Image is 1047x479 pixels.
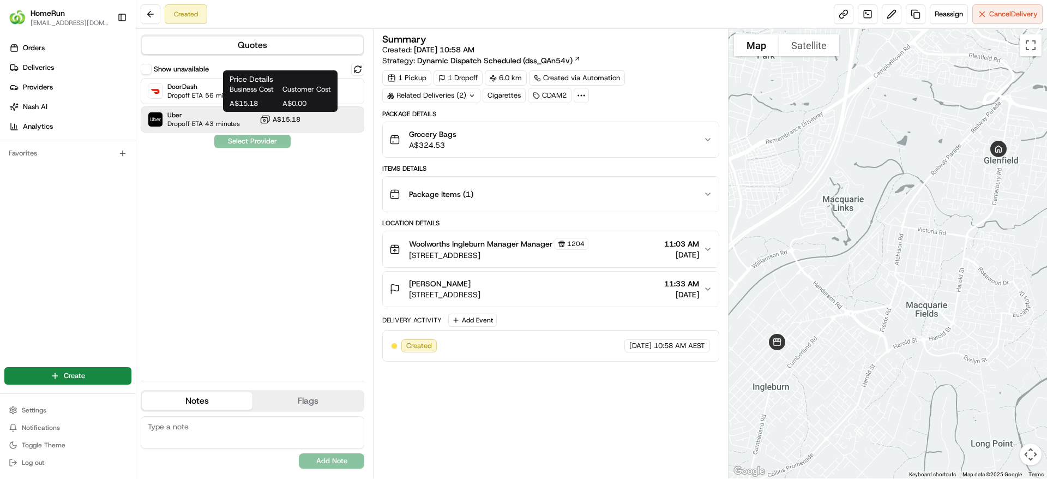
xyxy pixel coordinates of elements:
[64,371,85,381] span: Create
[4,59,136,76] a: Deliveries
[1020,444,1042,465] button: Map camera controls
[31,8,65,19] button: HomeRun
[909,471,956,478] button: Keyboard shortcuts
[409,238,552,249] span: Woolworths Ingleburn Manager Manager
[4,455,131,470] button: Log out
[273,115,300,124] span: A$15.18
[230,85,278,94] span: Business Cost
[382,55,581,66] div: Strategy:
[260,114,300,125] button: A$15.18
[23,122,53,131] span: Analytics
[529,70,625,86] a: Created via Automation
[22,406,46,415] span: Settings
[4,367,131,385] button: Create
[409,129,456,140] span: Grocery Bags
[664,278,699,289] span: 11:33 AM
[409,289,480,300] span: [STREET_ADDRESS]
[654,341,705,351] span: 10:58 AM AEST
[483,88,526,103] div: Cigarettes
[448,314,497,327] button: Add Event
[4,403,131,418] button: Settings
[382,44,474,55] span: Created:
[230,99,278,109] span: A$15.18
[382,34,426,44] h3: Summary
[142,37,363,54] button: Quotes
[4,145,131,162] div: Favorites
[383,272,718,307] button: [PERSON_NAME][STREET_ADDRESS]11:33 AM[DATE]
[252,392,363,410] button: Flags
[417,55,581,66] a: Dynamic Dispatch Scheduled (dss_QAn54v)
[4,79,136,96] a: Providers
[167,91,240,100] span: Dropoff ETA 56 minutes
[22,423,60,432] span: Notifications
[282,85,331,94] span: Customer Cost
[230,74,331,85] h1: Price Details
[167,119,240,128] span: Dropoff ETA 43 minutes
[664,249,699,260] span: [DATE]
[282,99,331,109] span: A$0.00
[382,70,431,86] div: 1 Pickup
[4,4,113,31] button: HomeRunHomeRun[EMAIL_ADDRESS][DOMAIN_NAME]
[930,4,968,24] button: Reassign
[972,4,1043,24] button: CancelDelivery
[4,118,136,135] a: Analytics
[4,420,131,435] button: Notifications
[409,250,588,261] span: [STREET_ADDRESS]
[382,88,480,103] div: Related Deliveries (2)
[382,110,719,118] div: Package Details
[664,289,699,300] span: [DATE]
[9,9,26,26] img: HomeRun
[935,9,963,19] span: Reassign
[629,341,652,351] span: [DATE]
[731,464,767,478] img: Google
[142,392,252,410] button: Notes
[414,45,474,55] span: [DATE] 10:58 AM
[382,164,719,173] div: Items Details
[1020,34,1042,56] button: Toggle fullscreen view
[409,140,456,151] span: A$324.53
[567,239,585,248] span: 1204
[962,471,1022,477] span: Map data ©2025 Google
[4,39,136,57] a: Orders
[23,43,45,53] span: Orders
[434,70,483,86] div: 1 Dropoff
[417,55,573,66] span: Dynamic Dispatch Scheduled (dss_QAn54v)
[485,70,527,86] div: 6.0 km
[383,231,718,267] button: Woolworths Ingleburn Manager Manager1204[STREET_ADDRESS]11:03 AM[DATE]
[731,464,767,478] a: Open this area in Google Maps (opens a new window)
[23,63,54,73] span: Deliveries
[31,19,109,27] button: [EMAIL_ADDRESS][DOMAIN_NAME]
[167,111,240,119] span: Uber
[409,189,473,200] span: Package Items ( 1 )
[23,102,47,112] span: Nash AI
[23,82,53,92] span: Providers
[989,9,1038,19] span: Cancel Delivery
[383,177,718,212] button: Package Items (1)
[154,64,209,74] label: Show unavailable
[528,88,571,103] div: CDAM2
[1028,471,1044,477] a: Terms
[148,112,163,127] img: Uber
[4,98,136,116] a: Nash AI
[382,316,442,325] div: Delivery Activity
[406,341,432,351] span: Created
[383,122,718,157] button: Grocery BagsA$324.53
[22,441,65,450] span: Toggle Theme
[409,278,471,289] span: [PERSON_NAME]
[382,219,719,227] div: Location Details
[4,438,131,453] button: Toggle Theme
[22,458,44,467] span: Log out
[148,84,163,98] img: DoorDash
[734,34,779,56] button: Show street map
[167,82,240,91] span: DoorDash
[779,34,839,56] button: Show satellite imagery
[664,238,699,249] span: 11:03 AM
